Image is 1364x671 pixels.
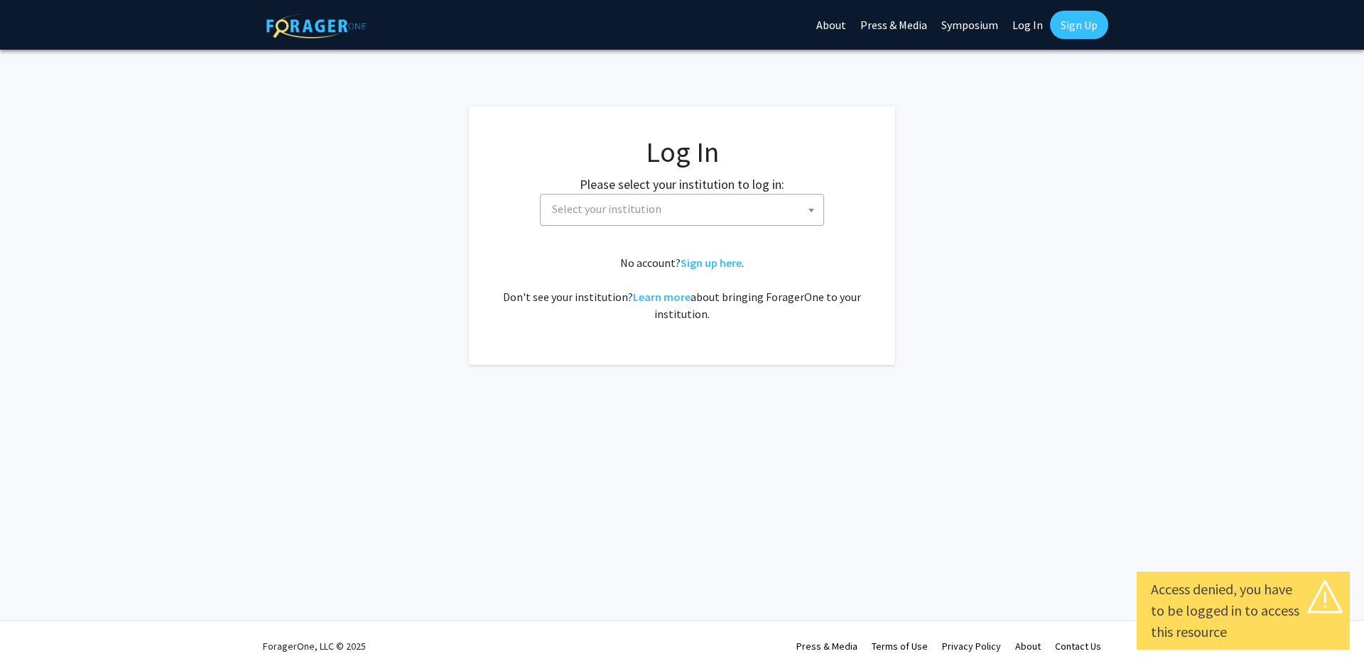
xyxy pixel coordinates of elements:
[796,640,857,653] a: Press & Media
[580,175,784,194] label: Please select your institution to log in:
[681,256,742,270] a: Sign up here
[497,135,867,169] h1: Log In
[266,13,366,38] img: ForagerOne Logo
[546,195,823,224] span: Select your institution
[497,254,867,322] div: No account? . Don't see your institution? about bringing ForagerOne to your institution.
[263,621,366,671] div: ForagerOne, LLC © 2025
[633,290,691,304] a: Learn more about bringing ForagerOne to your institution
[1050,11,1108,39] a: Sign Up
[1015,640,1041,653] a: About
[872,640,928,653] a: Terms of Use
[1055,640,1101,653] a: Contact Us
[1151,579,1336,643] div: Access denied, you have to be logged in to access this resource
[552,202,661,216] span: Select your institution
[540,194,824,226] span: Select your institution
[942,640,1001,653] a: Privacy Policy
